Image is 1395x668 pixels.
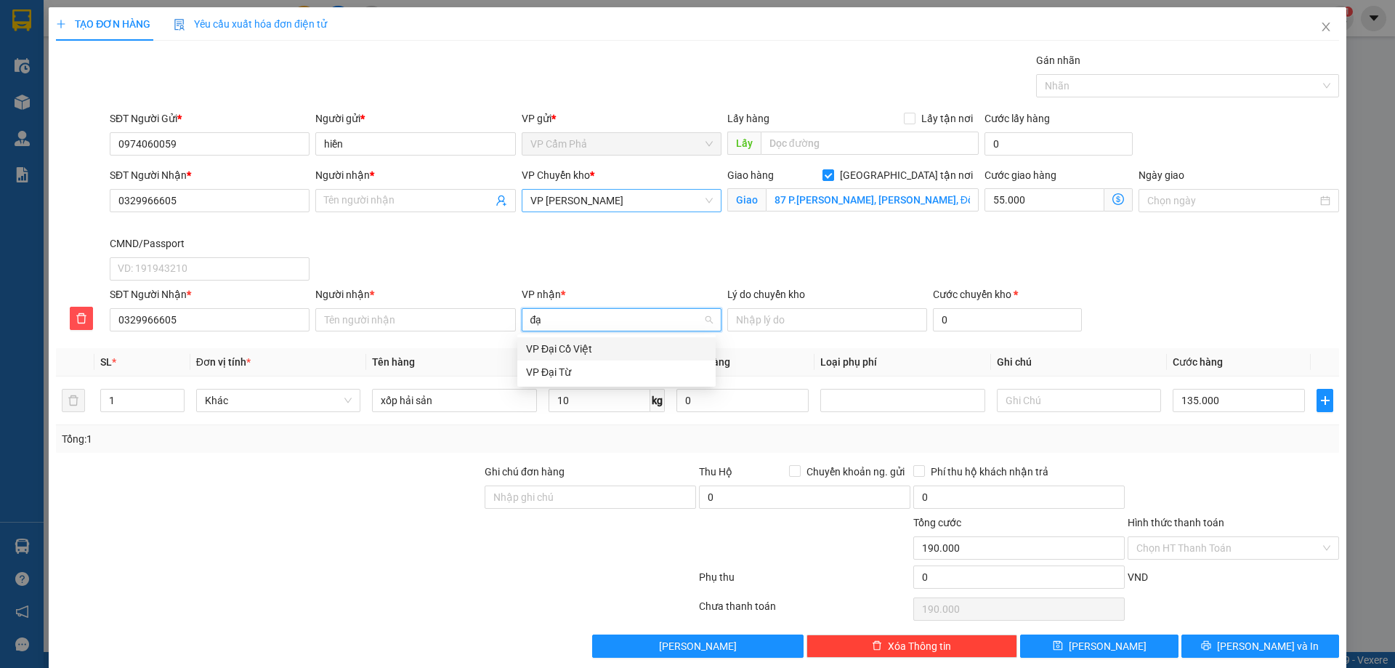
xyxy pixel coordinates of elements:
button: [PERSON_NAME] [592,635,804,658]
span: Phí thu hộ khách nhận trả [925,464,1054,480]
span: printer [1201,640,1211,652]
button: deleteXóa Thông tin [806,635,1018,658]
span: Lấy hàng [727,113,769,124]
label: Gán nhãn [1036,55,1080,66]
span: SL [100,356,112,368]
label: Cước lấy hàng [984,113,1050,124]
label: Cước giao hàng [984,169,1056,181]
input: Ghi Chú [997,389,1161,412]
div: Chưa thanh toán [697,598,912,624]
span: TẠO ĐƠN HÀNG [56,18,150,30]
div: Người gửi [315,110,515,126]
span: [PERSON_NAME] và In [1217,638,1319,654]
th: Ghi chú [991,348,1167,377]
span: VP Chuyển kho [522,169,590,181]
div: VP Đại Cồ Việt [526,341,707,357]
div: Người nhận [315,167,515,183]
span: delete [872,640,882,652]
div: VP gửi [522,110,721,126]
th: Loại phụ phí [814,348,990,377]
label: Ghi chú đơn hàng [485,466,565,478]
span: Thu Hộ [699,466,732,478]
div: VP Đại Từ [517,361,716,384]
div: VP Đại Từ [526,364,707,380]
span: Khác [205,390,352,411]
span: VP Cổ Linh [530,190,713,212]
span: VND [1128,571,1148,583]
span: VP nhận [522,289,561,300]
input: Cước lấy hàng [984,132,1133,156]
span: Xóa Thông tin [888,638,951,654]
span: Lấy [727,132,761,155]
input: Tên người nhận [315,308,515,331]
div: SĐT Người Nhận [110,286,310,302]
div: SĐT Người Nhận [110,167,310,183]
span: Tên hàng [372,356,415,368]
span: user-add [496,195,507,206]
input: Cước giao hàng [984,188,1104,212]
span: delete [70,313,92,324]
button: delete [62,389,85,412]
span: Chuyển khoản ng. gửi [801,464,910,480]
span: [GEOGRAPHIC_DATA] tận nơi [834,167,979,183]
span: plus [1317,395,1332,406]
span: kg [650,389,665,412]
span: close [1320,21,1332,33]
span: [PERSON_NAME] [659,638,737,654]
div: Tổng: 1 [62,431,538,447]
button: delete [70,307,93,330]
span: Giao hàng [727,169,774,181]
label: Lý do chuyển kho [727,289,805,300]
input: Giao tận nơi [766,188,979,212]
input: Dọc đường [761,132,979,155]
span: Giao [727,188,766,212]
div: SĐT Người Gửi [110,110,310,126]
span: Cước hàng [1173,356,1223,368]
div: Phụ thu [697,569,912,595]
label: Ngày giao [1139,169,1184,181]
span: Đơn vị tính [196,356,251,368]
button: save[PERSON_NAME] [1020,635,1178,658]
input: 0 [676,389,809,412]
span: save [1053,640,1063,652]
button: printer[PERSON_NAME] và In [1181,635,1339,658]
div: CMND/Passport [110,236,310,251]
label: Hình thức thanh toán [1128,517,1224,528]
span: Yêu cầu xuất hóa đơn điện tử [174,18,327,30]
input: Ghi chú đơn hàng [485,486,696,509]
img: icon [174,19,185,31]
span: VP Cẩm Phả [530,133,713,155]
span: Tổng cước [913,517,961,528]
input: VD: Bàn, Ghế [372,389,536,412]
button: plus [1317,389,1333,412]
input: SĐT người nhận [110,308,310,331]
div: VP Đại Cồ Việt [517,337,716,361]
span: [PERSON_NAME] [1069,638,1147,654]
div: Cước chuyển kho [933,286,1081,302]
span: Lấy tận nơi [915,110,979,126]
button: Close [1306,7,1346,48]
span: dollar-circle [1112,193,1124,205]
div: Người nhận [315,286,515,302]
input: Lý do chuyển kho [727,308,927,331]
input: Ngày giao [1147,193,1317,209]
span: plus [56,19,66,29]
